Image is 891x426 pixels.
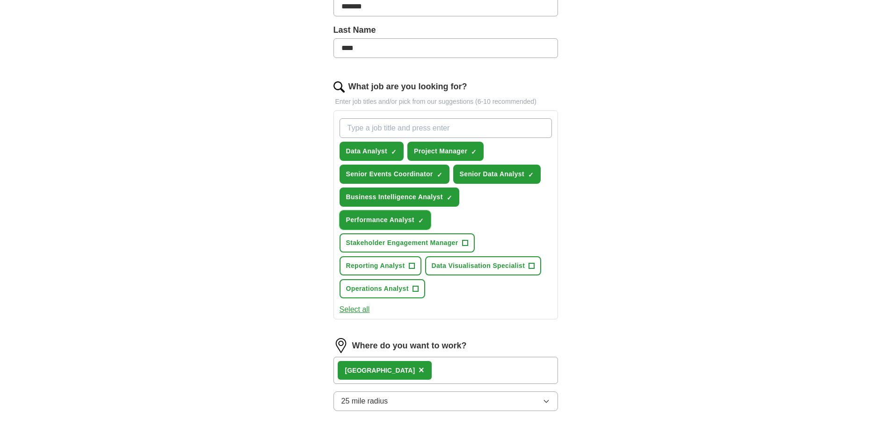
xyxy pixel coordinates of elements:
[447,194,452,202] span: ✓
[460,169,524,179] span: Senior Data Analyst
[341,396,388,407] span: 25 mile radius
[453,165,541,184] button: Senior Data Analyst✓
[528,171,534,179] span: ✓
[333,81,345,93] img: search.png
[391,148,397,156] span: ✓
[348,80,467,93] label: What job are you looking for?
[432,261,525,271] span: Data Visualisation Specialist
[333,97,558,107] p: Enter job titles and/or pick from our suggestions (6-10 recommended)
[340,188,459,207] button: Business Intelligence Analyst✓
[345,366,415,375] div: [GEOGRAPHIC_DATA]
[437,171,442,179] span: ✓
[407,142,484,161] button: Project Manager✓
[340,233,475,253] button: Stakeholder Engagement Manager
[340,165,449,184] button: Senior Events Coordinator✓
[352,339,467,352] label: Where do you want to work?
[346,261,405,271] span: Reporting Analyst
[340,279,425,298] button: Operations Analyst
[333,391,558,411] button: 25 mile radius
[346,146,388,156] span: Data Analyst
[340,256,421,275] button: Reporting Analyst
[340,304,370,315] button: Select all
[340,118,552,138] input: Type a job title and press enter
[346,169,433,179] span: Senior Events Coordinator
[340,210,431,230] button: Performance Analyst✓
[471,148,477,156] span: ✓
[346,192,443,202] span: Business Intelligence Analyst
[333,24,558,36] label: Last Name
[346,238,458,248] span: Stakeholder Engagement Manager
[333,338,348,353] img: location.png
[340,142,404,161] button: Data Analyst✓
[346,215,414,225] span: Performance Analyst
[425,256,542,275] button: Data Visualisation Specialist
[346,284,409,294] span: Operations Analyst
[419,363,424,377] button: ×
[418,217,424,224] span: ✓
[419,365,424,375] span: ×
[414,146,467,156] span: Project Manager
